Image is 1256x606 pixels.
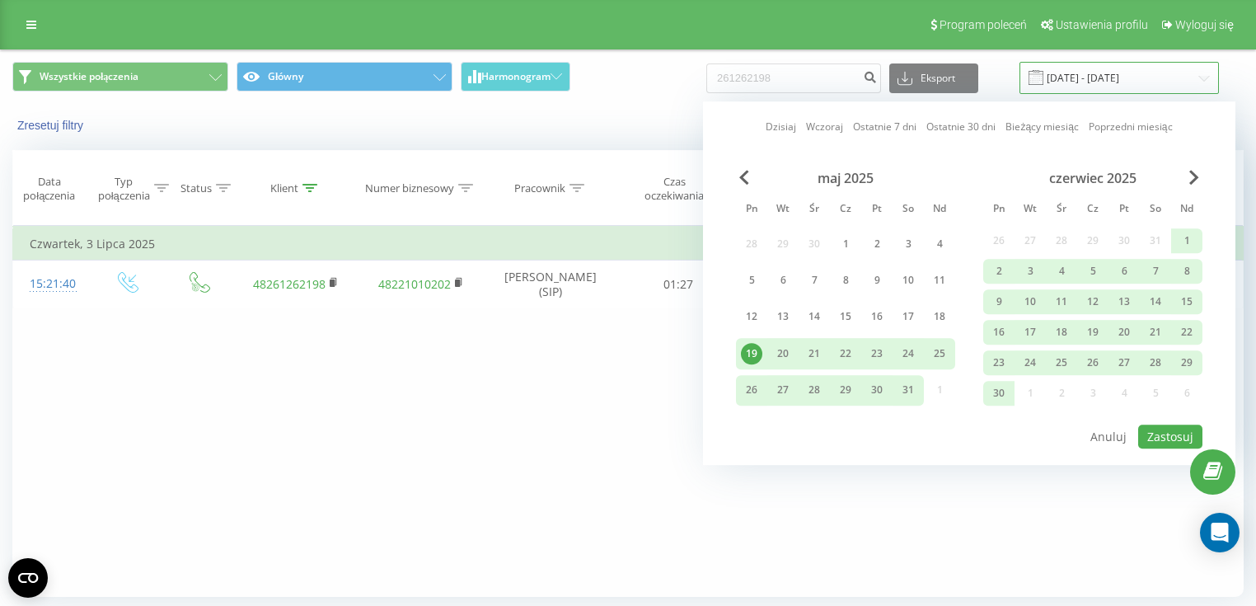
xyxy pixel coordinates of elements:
div: czw 15 maj 2025 [830,302,861,332]
div: 1 [835,233,856,255]
div: 17 [897,307,919,328]
a: Dzisiaj [766,120,796,135]
abbr: sobota [1143,198,1168,223]
div: 24 [1019,352,1041,373]
div: 25 [929,343,950,364]
div: sob 7 cze 2025 [1140,259,1171,284]
div: sob 31 maj 2025 [893,375,924,406]
div: 20 [772,343,794,364]
button: Open CMP widget [8,558,48,598]
div: wt 20 maj 2025 [767,338,799,369]
td: Czwartek, 3 Lipca 2025 [13,228,1244,261]
div: Data połączenia [13,175,86,203]
div: ndz 29 cze 2025 [1171,350,1202,375]
abbr: czwartek [1080,198,1105,223]
input: Wyszukiwanie według numeru [706,63,881,93]
div: śr 14 maj 2025 [799,302,830,332]
div: 30 [988,383,1010,404]
td: 01:27 [618,261,738,308]
div: śr 18 cze 2025 [1046,320,1077,345]
div: ndz 8 cze 2025 [1171,259,1202,284]
div: 21 [1145,322,1166,343]
div: sob 3 maj 2025 [893,228,924,259]
a: Wczoraj [806,120,843,135]
div: Typ połączenia [98,175,150,203]
div: 5 [741,270,762,291]
div: 8 [835,270,856,291]
div: wt 27 maj 2025 [767,375,799,406]
div: wt 13 maj 2025 [767,302,799,332]
div: śr 25 cze 2025 [1046,350,1077,375]
div: pt 2 maj 2025 [861,228,893,259]
div: Open Intercom Messenger [1200,513,1240,552]
button: Anuluj [1081,425,1136,449]
div: sob 10 maj 2025 [893,265,924,296]
span: Wszystkie połączenia [40,70,138,83]
div: 26 [1082,352,1104,373]
div: 22 [835,343,856,364]
div: 16 [988,322,1010,343]
div: 15:21:40 [30,268,73,300]
div: 31 [897,379,919,401]
div: śr 11 cze 2025 [1046,289,1077,314]
div: 18 [929,307,950,328]
div: 16 [866,307,888,328]
div: 23 [866,343,888,364]
div: ndz 18 maj 2025 [924,302,955,332]
div: czw 22 maj 2025 [830,338,861,369]
abbr: środa [802,198,827,223]
abbr: piątek [1112,198,1136,223]
div: 18 [1051,322,1072,343]
div: sob 17 maj 2025 [893,302,924,332]
button: Główny [237,62,452,92]
div: 4 [929,233,950,255]
div: wt 17 cze 2025 [1015,320,1046,345]
div: 7 [804,270,825,291]
div: 19 [741,343,762,364]
a: Bieżący miesiąc [1005,120,1078,135]
div: pt 23 maj 2025 [861,338,893,369]
span: Ustawienia profilu [1056,18,1148,31]
span: Wyloguj się [1175,18,1234,31]
div: śr 7 maj 2025 [799,265,830,296]
button: Zastosuj [1138,425,1202,449]
div: ndz 25 maj 2025 [924,338,955,369]
div: pt 9 maj 2025 [861,265,893,296]
button: Eksport [889,63,978,93]
div: ndz 11 maj 2025 [924,265,955,296]
abbr: piątek [865,198,889,223]
span: Previous Month [739,170,749,185]
span: Program poleceń [940,18,1027,31]
button: Harmonogram [461,62,570,92]
div: 14 [1145,291,1166,312]
div: śr 21 maj 2025 [799,338,830,369]
abbr: wtorek [771,198,795,223]
div: czw 12 cze 2025 [1077,289,1108,314]
div: 17 [1019,322,1041,343]
div: 11 [1051,291,1072,312]
div: 9 [866,270,888,291]
div: czw 29 maj 2025 [830,375,861,406]
div: pt 16 maj 2025 [861,302,893,332]
a: Poprzedni miesiąc [1089,120,1173,135]
div: ndz 15 cze 2025 [1171,289,1202,314]
div: sob 14 cze 2025 [1140,289,1171,314]
div: pon 12 maj 2025 [736,302,767,332]
abbr: niedziela [927,198,952,223]
div: 3 [1019,261,1041,282]
div: 6 [1113,261,1135,282]
div: 30 [866,379,888,401]
div: 29 [1176,352,1197,373]
a: 48221010202 [378,276,451,292]
abbr: środa [1049,198,1074,223]
div: wt 6 maj 2025 [767,265,799,296]
div: pt 27 cze 2025 [1108,350,1140,375]
div: 9 [988,291,1010,312]
div: 23 [988,352,1010,373]
div: 27 [772,379,794,401]
span: Next Month [1189,170,1199,185]
button: Zresetuj filtry [12,118,91,133]
div: Klient [270,181,298,195]
div: czw 1 maj 2025 [830,228,861,259]
a: Ostatnie 30 dni [926,120,996,135]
